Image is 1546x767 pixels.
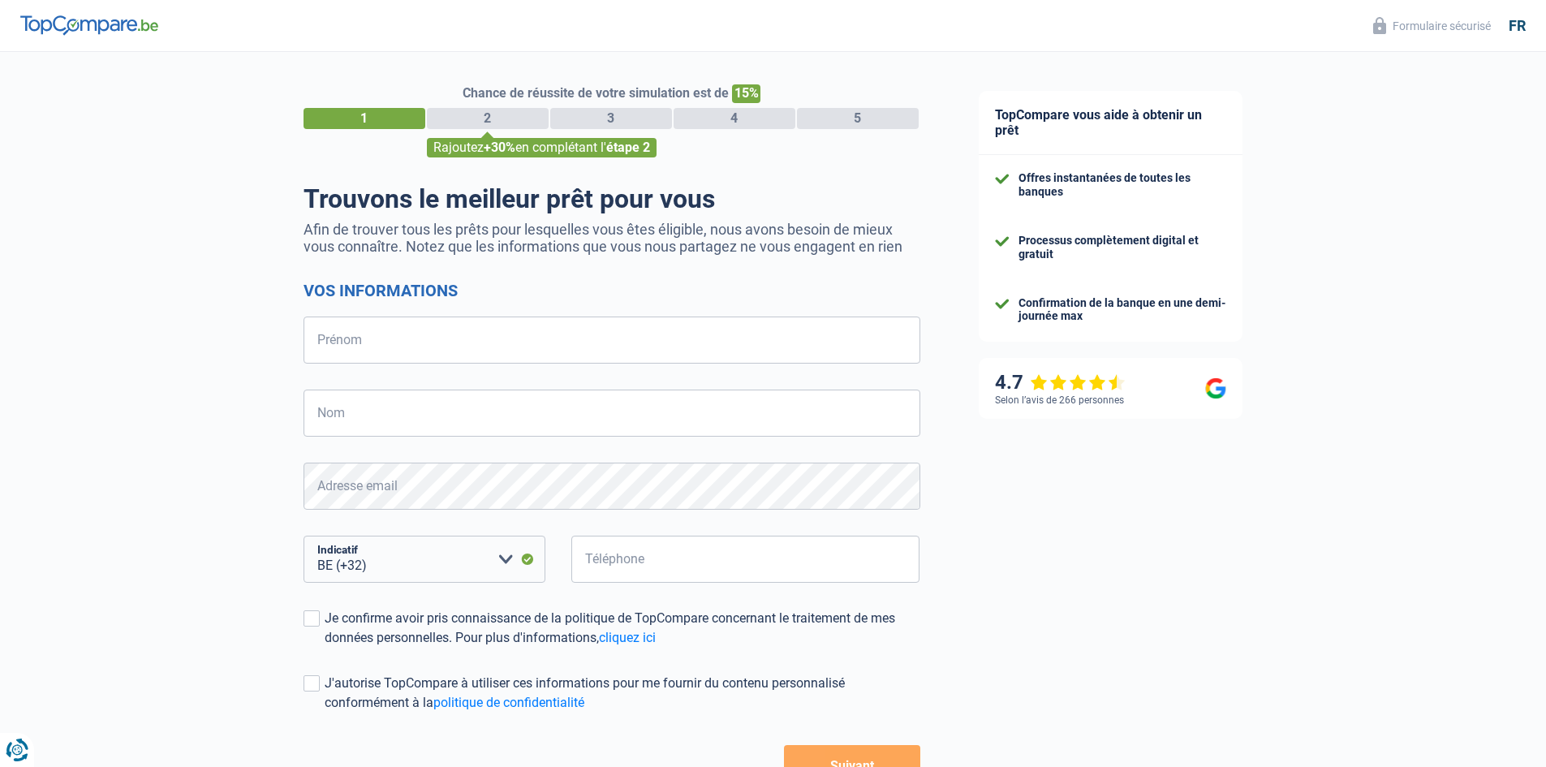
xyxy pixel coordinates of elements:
[1363,12,1501,39] button: Formulaire sécurisé
[1018,234,1226,261] div: Processus complètement digital et gratuit
[20,15,158,35] img: TopCompare Logo
[427,108,549,129] div: 2
[1509,17,1526,35] div: fr
[304,281,920,300] h2: Vos informations
[599,630,656,645] a: cliquez ici
[304,108,425,129] div: 1
[979,91,1242,155] div: TopCompare vous aide à obtenir un prêt
[1018,296,1226,324] div: Confirmation de la banque en une demi-journée max
[995,371,1126,394] div: 4.7
[674,108,795,129] div: 4
[325,674,920,713] div: J'autorise TopCompare à utiliser ces informations pour me fournir du contenu personnalisé conform...
[427,138,657,157] div: Rajoutez en complétant l'
[995,394,1124,406] div: Selon l’avis de 266 personnes
[571,536,920,583] input: 401020304
[463,85,729,101] span: Chance de réussite de votre simulation est de
[325,609,920,648] div: Je confirme avoir pris connaissance de la politique de TopCompare concernant le traitement de mes...
[797,108,919,129] div: 5
[732,84,760,103] span: 15%
[304,183,920,214] h1: Trouvons le meilleur prêt pour vous
[606,140,650,155] span: étape 2
[1018,171,1226,199] div: Offres instantanées de toutes les banques
[484,140,515,155] span: +30%
[550,108,672,129] div: 3
[433,695,584,710] a: politique de confidentialité
[304,221,920,255] p: Afin de trouver tous les prêts pour lesquelles vous êtes éligible, nous avons besoin de mieux vou...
